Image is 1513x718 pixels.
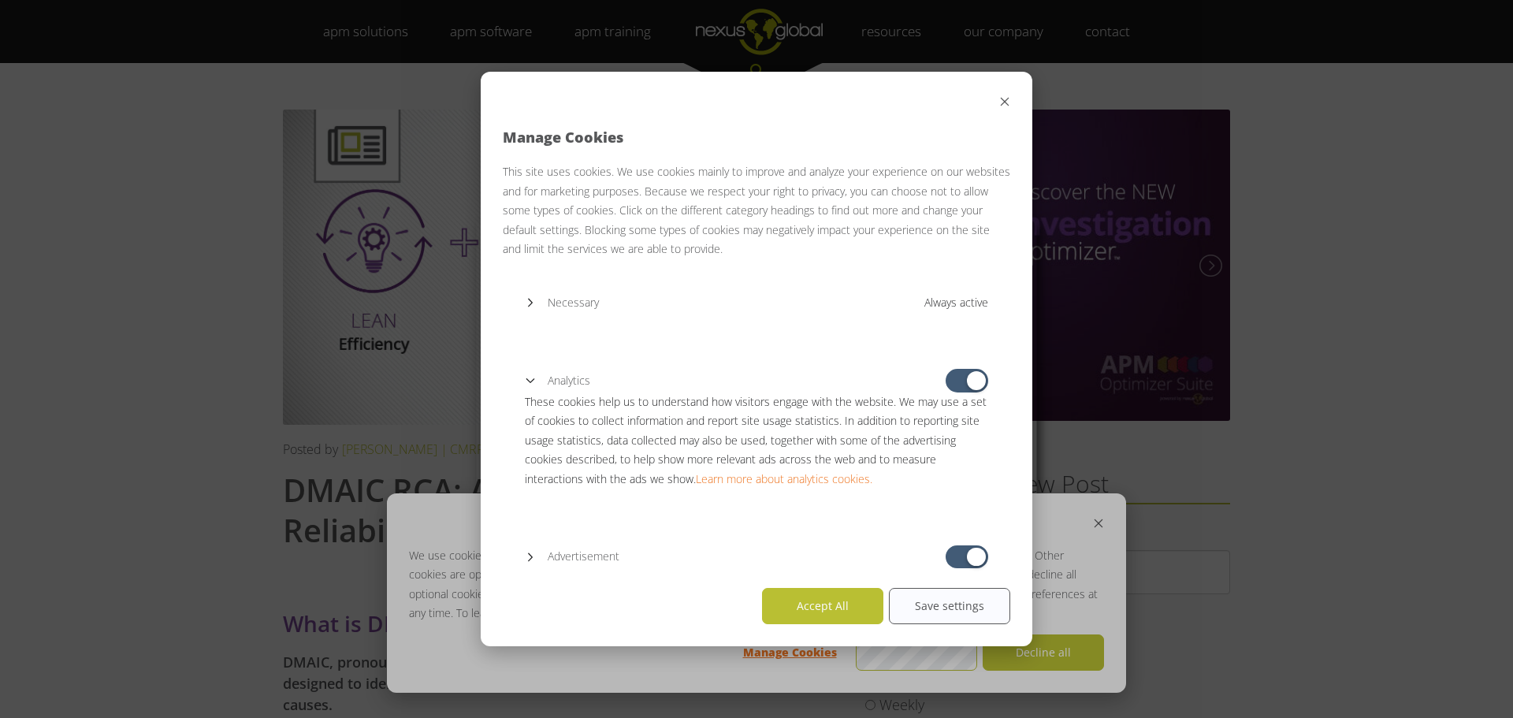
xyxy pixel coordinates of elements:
[525,371,946,391] button: Analytics
[548,293,599,313] span: Necessary
[503,125,623,151] span: Manage Cookies
[924,293,988,313] span: Always active
[503,162,1010,259] p: This site uses cookies. We use cookies mainly to improve and analyze your experience on our websi...
[762,588,883,624] button: Accept All
[548,371,590,391] span: Analytics
[525,547,946,567] button: Advertisement
[548,547,619,567] span: Advertisement
[696,470,872,489] a: Learn more about analytics cookies.
[999,94,1010,113] button: Close modal
[525,392,988,489] div: These cookies help us to understand how visitors engage with the website. We may use a set of coo...
[525,293,924,313] button: Necessary
[889,588,1010,624] button: Save settings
